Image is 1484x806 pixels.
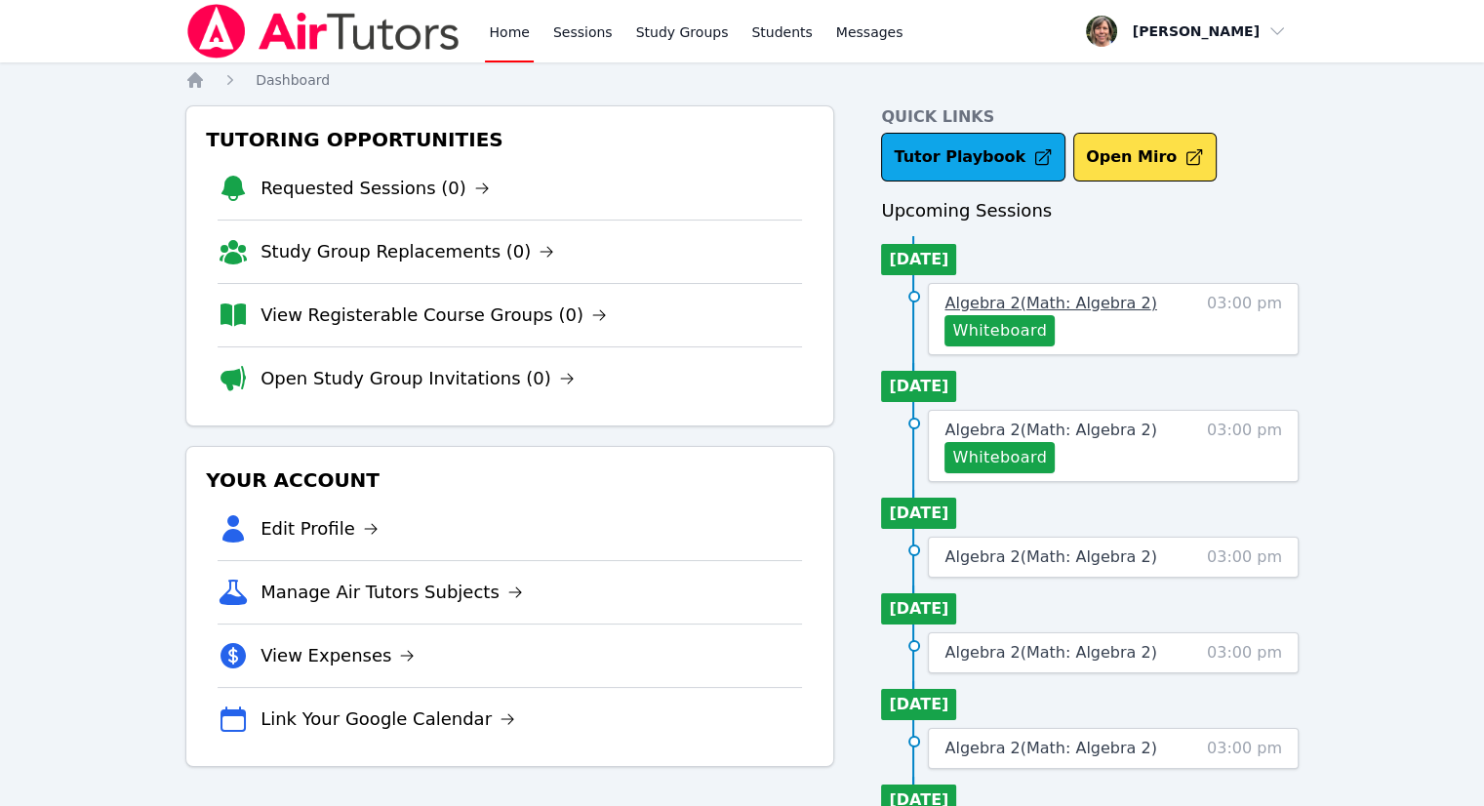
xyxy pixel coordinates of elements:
a: Algebra 2(Math: Algebra 2) [944,292,1156,315]
li: [DATE] [881,593,956,625]
a: View Registerable Course Groups (0) [261,302,607,329]
span: Algebra 2 ( Math: Algebra 2 ) [944,643,1156,662]
span: Messages [836,22,903,42]
li: [DATE] [881,689,956,720]
a: Edit Profile [261,515,379,543]
a: View Expenses [261,642,415,669]
span: Dashboard [256,72,330,88]
h4: Quick Links [881,105,1299,129]
button: Whiteboard [944,442,1055,473]
li: [DATE] [881,498,956,529]
span: 03:00 pm [1207,641,1282,665]
span: 03:00 pm [1207,545,1282,569]
h3: Tutoring Opportunities [202,122,818,157]
span: 03:00 pm [1207,737,1282,760]
span: Algebra 2 ( Math: Algebra 2 ) [944,294,1156,312]
span: 03:00 pm [1207,292,1282,346]
span: Algebra 2 ( Math: Algebra 2 ) [944,739,1156,757]
li: [DATE] [881,244,956,275]
a: Algebra 2(Math: Algebra 2) [944,419,1156,442]
a: Study Group Replacements (0) [261,238,554,265]
a: Algebra 2(Math: Algebra 2) [944,545,1156,569]
span: 03:00 pm [1207,419,1282,473]
h3: Upcoming Sessions [881,197,1299,224]
button: Whiteboard [944,315,1055,346]
span: Algebra 2 ( Math: Algebra 2 ) [944,421,1156,439]
a: Algebra 2(Math: Algebra 2) [944,737,1156,760]
a: Manage Air Tutors Subjects [261,579,523,606]
a: Dashboard [256,70,330,90]
span: Algebra 2 ( Math: Algebra 2 ) [944,547,1156,566]
img: Air Tutors [185,4,461,59]
a: Tutor Playbook [881,133,1065,181]
a: Link Your Google Calendar [261,705,515,733]
h3: Your Account [202,463,818,498]
a: Algebra 2(Math: Algebra 2) [944,641,1156,665]
a: Open Study Group Invitations (0) [261,365,575,392]
button: Open Miro [1073,133,1217,181]
nav: Breadcrumb [185,70,1299,90]
li: [DATE] [881,371,956,402]
a: Requested Sessions (0) [261,175,490,202]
